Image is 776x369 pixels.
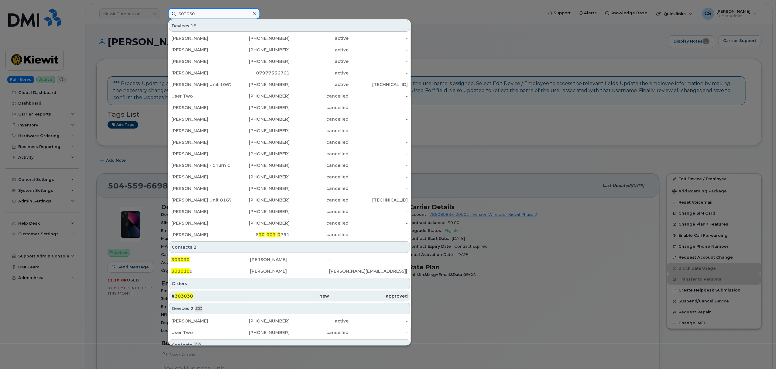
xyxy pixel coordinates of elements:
span: 18 [191,23,197,29]
a: 3030309[PERSON_NAME][PERSON_NAME][EMAIL_ADDRESS][PERSON_NAME][PERSON_NAME][DOMAIN_NAME] [169,266,410,277]
span: .CO [194,342,201,348]
a: [PERSON_NAME][PHONE_NUMBER]active- [169,316,410,326]
a: [PERSON_NAME][PHONE_NUMBER]cancelled- [169,102,410,113]
a: #303030newapproved [169,291,410,302]
div: User Two [171,93,231,99]
div: active [290,58,349,64]
div: cancelled [290,197,349,203]
a: [PERSON_NAME][PHONE_NUMBER]active- [169,44,410,55]
div: - [349,151,408,157]
div: Devices [169,303,410,314]
div: cancelled [290,220,349,226]
a: [PERSON_NAME] Unit 1067[PHONE_NUMBER]active[TECHNICAL_ID] [169,79,410,90]
div: cancelled [290,116,349,122]
div: - [349,47,408,53]
div: cancelled [290,162,349,168]
div: [PHONE_NUMBER] [231,162,290,168]
div: cancelled [290,209,349,215]
div: Contacts [169,241,410,253]
div: - [329,257,408,263]
div: [PERSON_NAME] Unit 8167 [171,197,231,203]
div: [PHONE_NUMBER] [231,93,290,99]
div: [PERSON_NAME] [171,318,231,324]
div: [PHONE_NUMBER] [231,209,290,215]
div: [PERSON_NAME] [171,128,231,134]
div: - [349,105,408,111]
div: [PHONE_NUMBER] [231,105,290,111]
a: 303030[PERSON_NAME]- [169,254,410,265]
div: active [290,81,349,88]
a: [PERSON_NAME][PHONE_NUMBER]cancelled- [169,171,410,182]
div: - [349,58,408,64]
div: approved [329,293,408,299]
div: - [349,139,408,145]
div: [PERSON_NAME] Unit 1067 [171,81,231,88]
div: new [250,293,329,299]
div: [PERSON_NAME][EMAIL_ADDRESS][PERSON_NAME][PERSON_NAME][DOMAIN_NAME] [329,268,408,274]
div: - [349,93,408,99]
span: 303030 [171,257,190,262]
a: [PERSON_NAME]07977556761active- [169,67,410,78]
div: [PHONE_NUMBER] [231,220,290,226]
div: # [171,293,250,299]
div: - [349,70,408,76]
div: [PERSON_NAME] [171,47,231,53]
div: [PHONE_NUMBER] [231,139,290,145]
div: - [349,329,408,336]
a: [PERSON_NAME][PHONE_NUMBER]cancelled- [169,114,410,125]
div: active [290,35,349,41]
div: [PERSON_NAME] - Churn Cancellation [171,162,231,168]
span: 2 [191,305,194,312]
div: cancelled [290,105,349,111]
div: active [290,318,349,324]
div: User Two [171,329,231,336]
div: [PERSON_NAME] [171,174,231,180]
div: 07977556761 [231,70,290,76]
div: - [349,116,408,122]
div: [PHONE_NUMBER] [231,329,290,336]
div: - [349,185,408,191]
div: active [290,47,349,53]
div: Devices [169,20,410,32]
div: cancelled [290,128,349,134]
div: cancelled [290,151,349,157]
a: [PERSON_NAME][PHONE_NUMBER]cancelled- [169,137,410,148]
div: 6 - - 791 [231,232,290,238]
a: User Two[PHONE_NUMBER]cancelled- [169,91,410,102]
div: [PERSON_NAME] [171,220,231,226]
a: [PERSON_NAME][PHONE_NUMBER]active- [169,33,410,44]
div: [PHONE_NUMBER] [231,47,290,53]
div: - [349,162,408,168]
a: [PERSON_NAME][PHONE_NUMBER]cancelled- [169,183,410,194]
div: [PERSON_NAME] [250,257,329,263]
div: - [349,220,408,226]
a: [PERSON_NAME] - Churn Cancellation[PHONE_NUMBER]cancelled- [169,160,410,171]
div: Contacts [169,339,410,351]
div: [PHONE_NUMBER] [231,116,290,122]
div: [PERSON_NAME] [171,58,231,64]
div: cancelled [290,185,349,191]
div: [PERSON_NAME] [171,105,231,111]
div: - [349,318,408,324]
div: [PHONE_NUMBER] [231,35,290,41]
a: [PERSON_NAME] Unit 8167[PHONE_NUMBER]cancelled[TECHNICAL_ID] [169,195,410,205]
a: [PERSON_NAME][PHONE_NUMBER]cancelled- [169,206,410,217]
span: .CO [195,305,202,312]
a: [PERSON_NAME][PHONE_NUMBER]cancelled- [169,125,410,136]
a: [PERSON_NAME]630-303-0791cancelled- [169,229,410,240]
div: [PERSON_NAME] [171,185,231,191]
div: - [349,128,408,134]
div: [PHONE_NUMBER] [231,58,290,64]
div: cancelled [290,139,349,145]
span: 2 [194,244,197,250]
span: 30 [259,232,265,237]
div: [TECHNICAL_ID] [349,81,408,88]
a: [PERSON_NAME][PHONE_NUMBER]cancelled- [169,218,410,229]
div: [PERSON_NAME] [171,116,231,122]
div: cancelled [290,329,349,336]
div: - [349,174,408,180]
span: 303030 [175,293,193,299]
div: - [349,209,408,215]
div: [PHONE_NUMBER] [231,151,290,157]
span: 303030 [171,268,190,274]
